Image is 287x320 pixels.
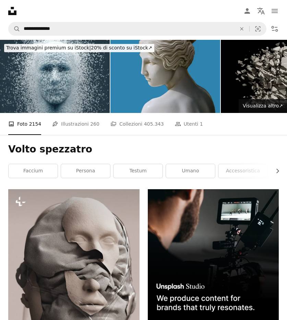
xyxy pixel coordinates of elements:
[9,164,58,178] a: faccium
[243,103,283,108] span: Visualizza altro ↗
[8,22,266,36] form: Trova visual in tutto il sito
[166,164,215,178] a: Umano
[52,113,99,135] a: Illustrazioni 260
[9,22,20,35] button: Cerca su Unsplash
[110,113,164,135] a: Collezioni 405.343
[6,45,152,50] span: 20% di sconto su iStock ↗
[268,22,282,36] button: Filtri
[268,4,282,18] button: Menu
[110,40,220,113] img: Statua in marmo della dea greca. Scultura stilizzata di Venere. 3d rendering donna antica
[271,164,279,178] button: scorri la lista a destra
[8,143,279,156] h1: Volto spezzatro
[240,4,254,18] a: Accedi / Registrati
[90,120,99,128] span: 260
[218,164,267,178] a: accessoristica
[254,4,268,18] button: Lingua
[144,120,164,128] span: 405.343
[6,45,91,50] span: Trova immagini premium su iStock |
[8,7,16,15] a: Home — Unsplash
[61,164,110,178] a: persona
[200,120,203,128] span: 1
[239,99,287,113] a: Visualizza altro↗
[8,278,140,284] a: La testa di una donna è coperta da un panno
[250,22,266,35] button: Ricerca visiva
[175,113,203,135] a: Utenti 1
[113,164,163,178] a: testum
[234,22,249,35] button: Elimina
